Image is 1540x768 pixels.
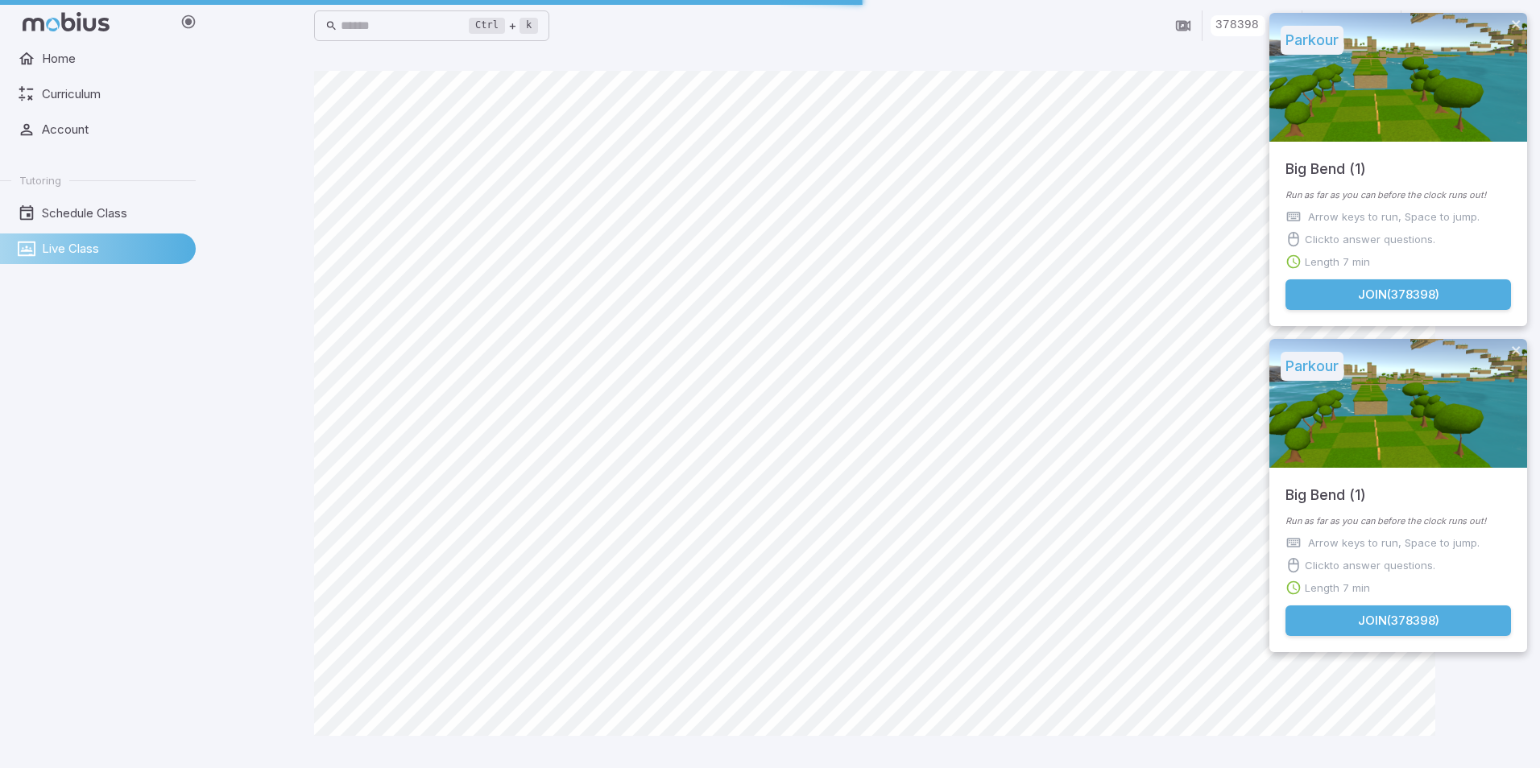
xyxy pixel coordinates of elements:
p: 378398 [1211,17,1259,35]
button: Join in Zoom Client [1168,10,1198,41]
p: Length 7 min [1305,254,1370,270]
button: Join(378398) [1285,279,1511,310]
p: Run as far as you can before the clock runs out! [1285,514,1511,528]
span: Account [42,121,184,138]
span: Schedule Class [42,204,184,222]
div: Join Activity [1269,13,1527,326]
button: Start Drawing on Questions [1367,10,1397,41]
kbd: Ctrl [469,18,505,34]
kbd: k [520,18,538,34]
span: Live Class [42,240,184,258]
button: close [1511,18,1522,33]
button: Report an Issue [1336,10,1367,41]
button: close [1511,344,1522,359]
p: Arrow keys to run, Space to jump. [1308,209,1480,225]
span: Curriculum [42,85,184,103]
div: Join Activity [1269,339,1527,652]
p: Run as far as you can before the clock runs out! [1285,188,1511,202]
div: Join Code - Students can join by entering this code [1211,15,1265,36]
h5: Big Bend (1) [1285,142,1366,180]
p: Click to answer questions. [1305,557,1435,573]
div: + [469,16,538,35]
h5: Parkour [1281,352,1343,381]
span: Home [42,50,184,68]
h5: Parkour [1281,26,1343,55]
button: Join(378398) [1285,605,1511,636]
h5: Big Bend (1) [1285,468,1366,506]
span: Tutoring [19,173,61,188]
p: Click to answer questions. [1305,231,1435,247]
button: Fullscreen Game [1306,10,1336,41]
p: Length 7 min [1305,580,1370,596]
p: Arrow keys to run, Space to jump. [1308,535,1480,551]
